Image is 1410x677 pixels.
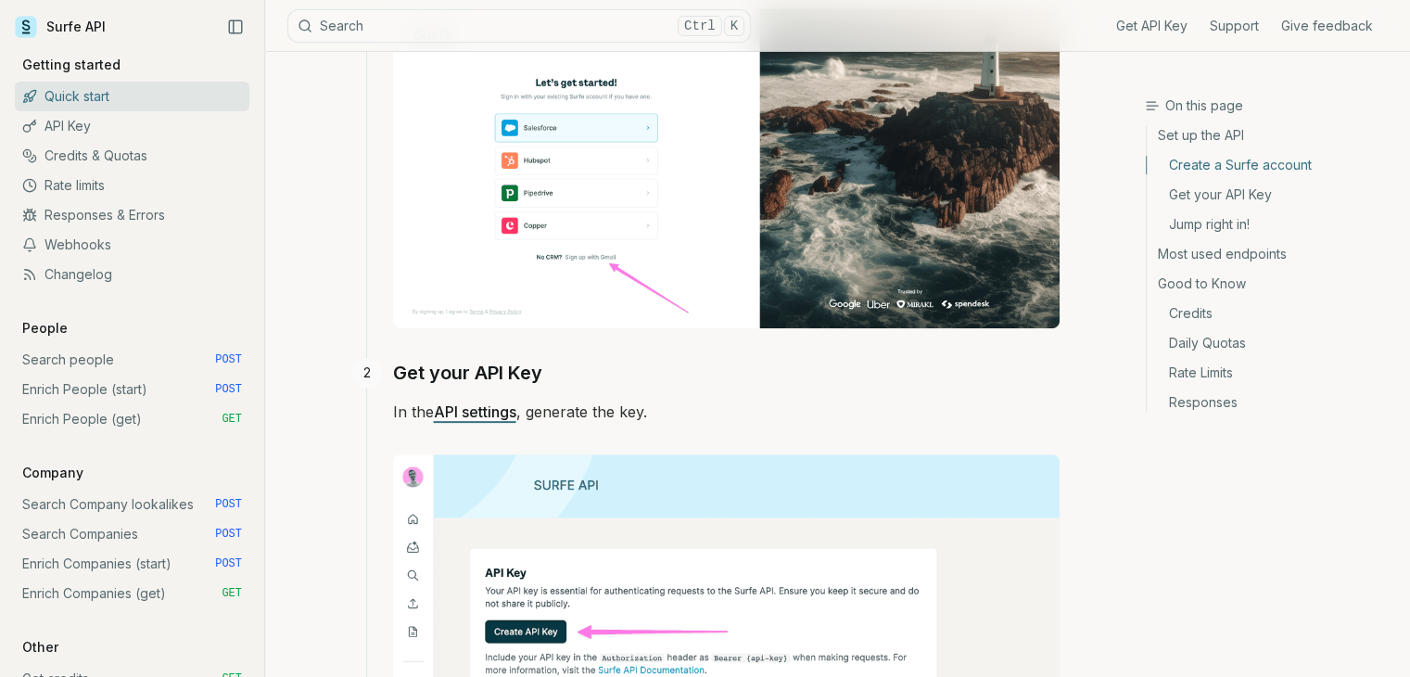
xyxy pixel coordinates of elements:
p: Company [15,464,91,482]
a: Jump right in! [1147,210,1395,239]
span: POST [215,556,242,571]
a: Get API Key [1116,17,1188,35]
a: Support [1210,17,1259,35]
a: Rate limits [15,171,249,200]
a: Rate Limits [1147,358,1395,388]
span: POST [215,497,242,512]
a: Quick start [15,82,249,111]
p: Other [15,638,66,657]
a: Get your API Key [393,358,542,388]
a: Changelog [15,260,249,289]
button: Collapse Sidebar [222,13,249,41]
a: Search Companies POST [15,519,249,549]
span: POST [215,382,242,397]
a: Create a Surfe account [1147,150,1395,180]
a: Credits [1147,299,1395,328]
p: Getting started [15,56,128,74]
a: Credits & Quotas [15,141,249,171]
a: Search Company lookalikes POST [15,490,249,519]
a: Enrich People (start) POST [15,375,249,404]
a: Give feedback [1281,17,1373,35]
a: Get your API Key [1147,180,1395,210]
a: Most used endpoints [1147,239,1395,269]
kbd: Ctrl [678,16,722,36]
a: Search people POST [15,345,249,375]
a: Webhooks [15,230,249,260]
a: API Key [15,111,249,141]
a: Good to Know [1147,269,1395,299]
kbd: K [724,16,744,36]
a: Daily Quotas [1147,328,1395,358]
span: GET [222,586,242,601]
a: Responses [1147,388,1395,412]
a: Enrich Companies (get) GET [15,579,249,608]
img: Image [393,9,1060,328]
a: Enrich People (get) GET [15,404,249,434]
span: POST [215,527,242,542]
a: Enrich Companies (start) POST [15,549,249,579]
a: Surfe API [15,13,106,41]
a: Set up the API [1147,126,1395,150]
a: Responses & Errors [15,200,249,230]
button: SearchCtrlK [287,9,751,43]
a: API settings [434,402,516,421]
p: People [15,319,75,338]
span: GET [222,412,242,427]
h3: On this page [1145,96,1395,115]
span: POST [215,352,242,367]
